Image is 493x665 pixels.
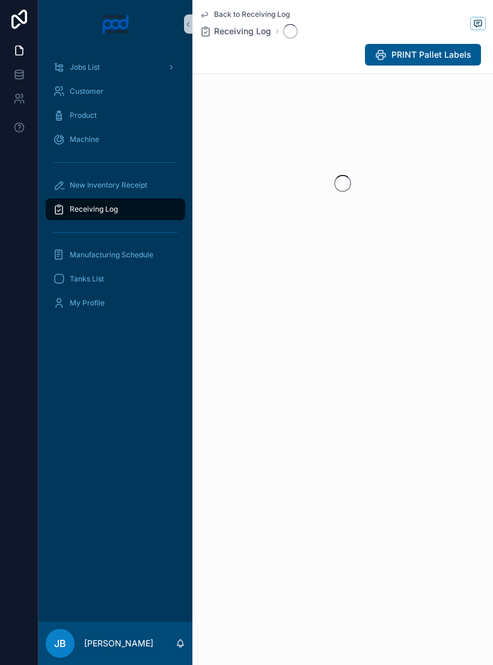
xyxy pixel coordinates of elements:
[70,204,118,214] span: Receiving Log
[46,198,185,220] a: Receiving Log
[46,105,185,126] a: Product
[102,14,130,34] img: App logo
[200,25,271,37] a: Receiving Log
[54,636,66,651] span: JB
[46,174,185,196] a: New Inventory Receipt
[46,57,185,78] a: Jobs List
[70,298,105,308] span: My Profile
[46,292,185,314] a: My Profile
[70,111,97,120] span: Product
[214,10,290,19] span: Back to Receiving Log
[70,63,100,72] span: Jobs List
[391,49,471,61] span: PRINT Pallet Labels
[214,25,271,37] span: Receiving Log
[365,44,481,66] button: PRINT Pallet Labels
[38,48,192,329] div: scrollable content
[70,250,153,260] span: Manufacturing Schedule
[70,87,103,96] span: Customer
[46,81,185,102] a: Customer
[70,274,104,284] span: Tanks List
[46,129,185,150] a: Machine
[200,10,290,19] a: Back to Receiving Log
[70,135,99,144] span: Machine
[70,180,147,190] span: New Inventory Receipt
[46,268,185,290] a: Tanks List
[84,637,153,649] p: [PERSON_NAME]
[46,244,185,266] a: Manufacturing Schedule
